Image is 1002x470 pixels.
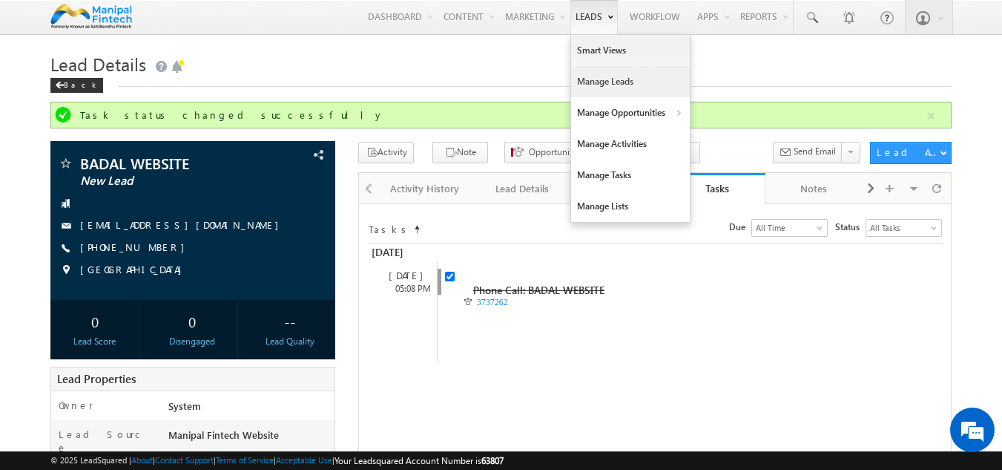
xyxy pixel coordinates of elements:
[50,77,111,90] a: Back
[777,180,849,198] div: Notes
[334,455,504,466] span: Your Leadsquared Account Number is
[80,156,256,171] span: BADAL WEBSITE
[80,174,256,189] span: New Lead
[77,78,249,97] div: Chat with us now
[504,142,624,163] button: Opportunity Form - Stage & Status
[59,399,93,412] label: Owner
[165,399,335,420] div: System
[571,128,690,160] a: Manage Activities
[155,455,214,465] a: Contact Support
[375,282,437,296] div: 05:08 PM
[151,335,234,348] div: Disengaged
[668,173,765,204] a: Tasks
[80,218,286,231] a: [EMAIL_ADDRESS][DOMAIN_NAME]
[765,173,863,204] a: Notes
[729,221,751,234] span: Due
[571,66,690,97] a: Manage Leads
[80,108,926,122] div: Task status changed successfully
[25,78,62,97] img: d_60004797649_company_0_60004797649
[54,307,136,335] div: 0
[375,269,437,282] div: [DATE]
[571,191,690,222] a: Manage Lists
[54,335,136,348] div: Lead Score
[248,307,331,335] div: --
[571,35,690,66] a: Smart Views
[50,52,146,76] span: Lead Details
[389,180,461,198] div: Activity History
[131,455,153,465] a: About
[474,173,571,204] a: Lead Details
[571,97,690,128] a: Manage Opportunities
[835,221,866,234] span: Status
[151,307,234,335] div: 0
[432,142,488,163] button: Note
[19,137,271,352] textarea: Type your message and hit 'Enter'
[368,244,435,261] div: [DATE]
[80,241,192,255] span: [PHONE_NUMBER]
[679,181,754,195] div: Tasks
[486,180,558,198] div: Lead Details
[165,428,335,448] div: Manipal Fintech Website
[358,142,414,163] button: Activity
[773,142,843,163] button: Send Email
[413,220,421,233] span: Sort Timeline
[50,78,103,93] div: Back
[866,221,937,235] span: All Tasks
[59,428,154,454] label: Lead Source
[866,219,942,237] a: All Tasks
[751,219,828,237] a: All Time
[50,4,133,30] img: Custom Logo
[377,173,474,204] a: Activity History
[752,221,823,235] span: All Time
[202,365,269,385] em: Start Chat
[243,7,279,43] div: Minimize live chat window
[248,335,331,348] div: Lead Quality
[80,263,189,278] span: [GEOGRAPHIC_DATA]
[276,455,332,465] a: Acceptable Use
[870,142,952,164] button: Lead Actions
[57,371,136,386] span: Lead Properties
[50,454,504,468] span: © 2025 LeadSquared | | | | |
[216,455,274,465] a: Terms of Service
[481,455,504,466] span: 63807
[473,283,604,297] span: Phone Call: BADAL WEBSITE
[571,160,690,191] a: Manage Tasks
[529,146,618,159] span: Opportunity Form - Stage & Status
[794,145,836,158] span: Send Email
[477,297,508,307] a: 3737262
[368,219,412,237] td: Tasks
[877,146,940,159] div: Lead Actions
